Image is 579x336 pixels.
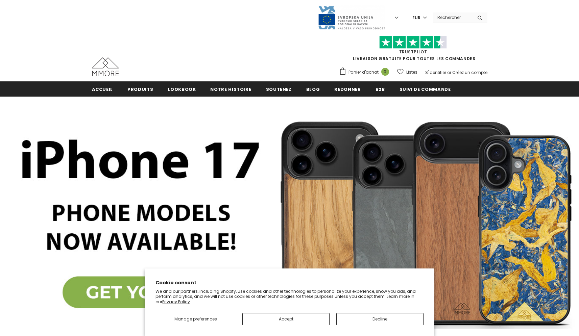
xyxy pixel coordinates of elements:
[155,313,236,325] button: Manage preferences
[306,81,320,97] a: Blog
[127,86,153,93] span: Produits
[266,81,292,97] a: soutenez
[397,66,417,78] a: Listes
[381,68,389,76] span: 0
[379,36,447,49] img: Faites confiance aux étoiles pilotes
[92,57,119,76] img: Cas MMORE
[92,86,113,93] span: Accueil
[425,70,446,75] a: S'identifier
[168,86,196,93] span: Lookbook
[376,81,385,97] a: B2B
[210,81,251,97] a: Notre histoire
[339,67,392,77] a: Panier d'achat 0
[155,279,424,286] h2: Cookie consent
[334,81,361,97] a: Redonner
[210,86,251,93] span: Notre histoire
[162,299,190,305] a: Privacy Policy
[348,69,379,76] span: Panier d'achat
[334,86,361,93] span: Redonner
[242,313,330,325] button: Accept
[339,39,487,61] span: LIVRAISON GRATUITE POUR TOUTES LES COMMANDES
[336,313,424,325] button: Decline
[266,86,292,93] span: soutenez
[400,86,451,93] span: Suivi de commande
[127,81,153,97] a: Produits
[433,12,472,22] input: Search Site
[155,289,424,305] p: We and our partners, including Shopify, use cookies and other technologies to personalize your ex...
[306,86,320,93] span: Blog
[399,49,427,55] a: TrustPilot
[174,316,217,322] span: Manage preferences
[406,69,417,76] span: Listes
[400,81,451,97] a: Suivi de commande
[318,15,385,20] a: Javni Razpis
[447,70,451,75] span: or
[376,86,385,93] span: B2B
[318,5,385,30] img: Javni Razpis
[412,15,420,21] span: EUR
[168,81,196,97] a: Lookbook
[452,70,487,75] a: Créez un compte
[92,81,113,97] a: Accueil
